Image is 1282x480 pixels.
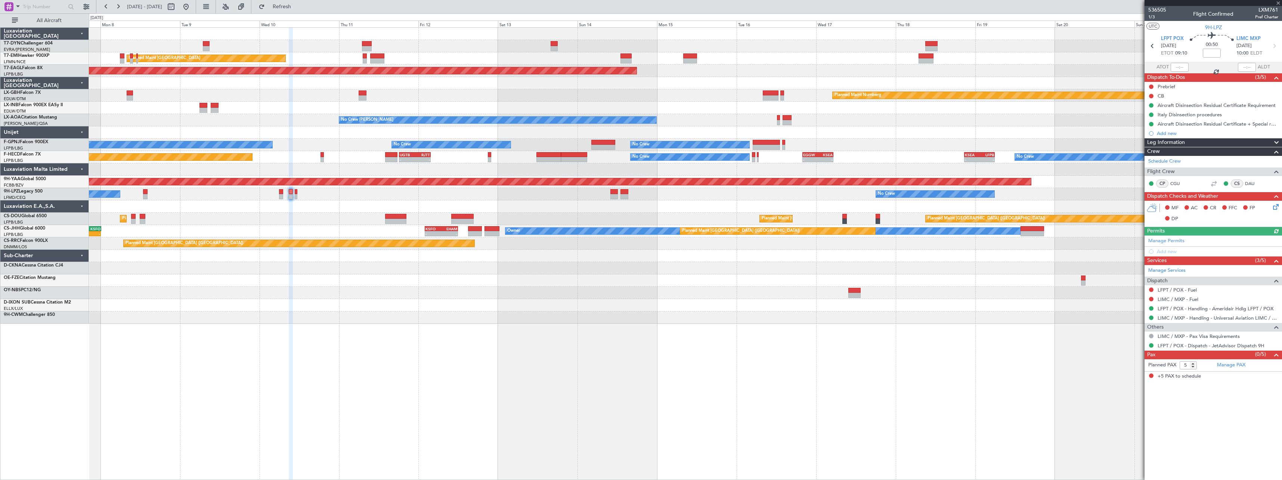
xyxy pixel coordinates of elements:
[339,21,419,27] div: Thu 11
[1171,215,1178,223] span: DP
[400,157,415,162] div: -
[1217,361,1245,369] a: Manage PAX
[1250,204,1255,212] span: FP
[878,188,895,200] div: No Crew
[1017,151,1034,163] div: No Crew
[4,219,23,225] a: LFPB/LBG
[4,103,63,107] a: LX-INBFalcon 900EX EASy II
[1148,6,1166,14] span: 536505
[4,41,53,46] a: T7-DYNChallenger 604
[4,288,21,292] span: OY-NBS
[127,3,162,10] span: [DATE] - [DATE]
[84,227,100,231] div: KSFO
[4,90,41,95] a: LX-GBHFalcon 7X
[4,195,25,200] a: LFMD/CEQ
[979,153,994,157] div: LFPB
[1156,64,1169,71] span: ATOT
[441,227,457,231] div: EHAM
[441,231,457,236] div: -
[1147,147,1160,156] span: Crew
[4,276,19,280] span: OE-FZE
[1157,130,1278,136] div: Add new
[266,4,298,9] span: Refresh
[1134,21,1214,27] div: Sun 21
[4,263,63,268] a: D-CKNACessna Citation CJ4
[1158,315,1278,321] a: LIMC / MXP - Handling - Universal Aviation LIMC / MXP
[4,47,50,52] a: EVRA/[PERSON_NAME]
[415,157,430,162] div: -
[737,21,816,27] div: Tue 16
[1158,296,1198,302] a: LIMC / MXP - Fuel
[928,213,1045,224] div: Planned Maint [GEOGRAPHIC_DATA] ([GEOGRAPHIC_DATA])
[1156,179,1168,188] div: CP
[498,21,577,27] div: Sat 13
[1148,267,1186,274] a: Manage Services
[4,66,43,70] a: T7-EAGLFalcon 8X
[1231,179,1243,188] div: CS
[129,53,200,64] div: Planned Maint [GEOGRAPHIC_DATA]
[834,90,881,101] div: Planned Maint Nurnberg
[4,152,41,157] a: F-HECDFalcon 7X
[1147,73,1185,82] span: Dispatch To-Dos
[818,153,833,157] div: KSEA
[4,115,21,120] span: LX-AOA
[1236,42,1252,50] span: [DATE]
[4,263,22,268] span: D-CKNA
[4,189,19,194] span: 9H-LPZ
[23,1,66,12] input: Trip Number
[4,96,26,102] a: EDLW/DTM
[1161,42,1176,50] span: [DATE]
[1147,138,1185,147] span: Leg Information
[4,90,20,95] span: LX-GBH
[1147,192,1218,201] span: Dispatch Checks and Weather
[657,21,737,27] div: Mon 15
[4,103,18,107] span: LX-INB
[4,313,23,317] span: 9H-CWM
[425,231,441,236] div: -
[1158,305,1273,312] a: LFPT / POX - Handling - Ameridair Hdlg LFPT / POX
[1146,23,1159,30] button: UTC
[1158,83,1175,90] div: Prebrief
[1147,351,1155,359] span: Pax
[4,232,23,237] a: LFPB/LBG
[4,226,20,231] span: CS-JHH
[4,41,21,46] span: T7-DYN
[1175,50,1187,57] span: 09:10
[4,239,20,243] span: CS-RRC
[4,140,20,144] span: F-GPNJ
[1250,50,1262,57] span: ELDT
[818,157,833,162] div: -
[1229,204,1237,212] span: FFC
[4,115,57,120] a: LX-AOACitation Mustang
[1258,64,1270,71] span: ALDT
[1147,167,1175,176] span: Flight Crew
[180,21,260,27] div: Tue 9
[4,145,23,151] a: LFPB/LBG
[1255,350,1266,358] span: (0/5)
[632,151,650,163] div: No Crew
[4,53,49,58] a: T7-EMIHawker 900XP
[896,21,975,27] div: Thu 18
[1161,35,1184,43] span: LFPT POX
[4,59,26,65] a: LFMN/NCE
[8,15,81,27] button: All Aircraft
[762,213,879,224] div: Planned Maint [GEOGRAPHIC_DATA] ([GEOGRAPHIC_DATA])
[803,153,818,157] div: EGGW
[1236,35,1261,43] span: LIMC MXP
[4,177,21,181] span: 9H-YAA
[1193,10,1233,18] div: Flight Confirmed
[1147,256,1167,265] span: Services
[4,152,20,157] span: F-HECD
[19,18,79,23] span: All Aircraft
[4,140,48,144] a: F-GPNJFalcon 900EX
[4,121,48,126] a: [PERSON_NAME]/QSA
[4,300,71,305] a: D-IXON SUBCessna Citation M2
[1158,373,1201,380] span: +5 PAX to schedule
[1206,41,1218,49] span: 00:50
[4,71,23,77] a: LFPB/LBG
[682,225,800,237] div: Planned Maint [GEOGRAPHIC_DATA] ([GEOGRAPHIC_DATA])
[1245,180,1262,187] a: DAU
[803,157,818,162] div: -
[1148,158,1181,165] a: Schedule Crew
[4,177,46,181] a: 9H-YAAGlobal 5000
